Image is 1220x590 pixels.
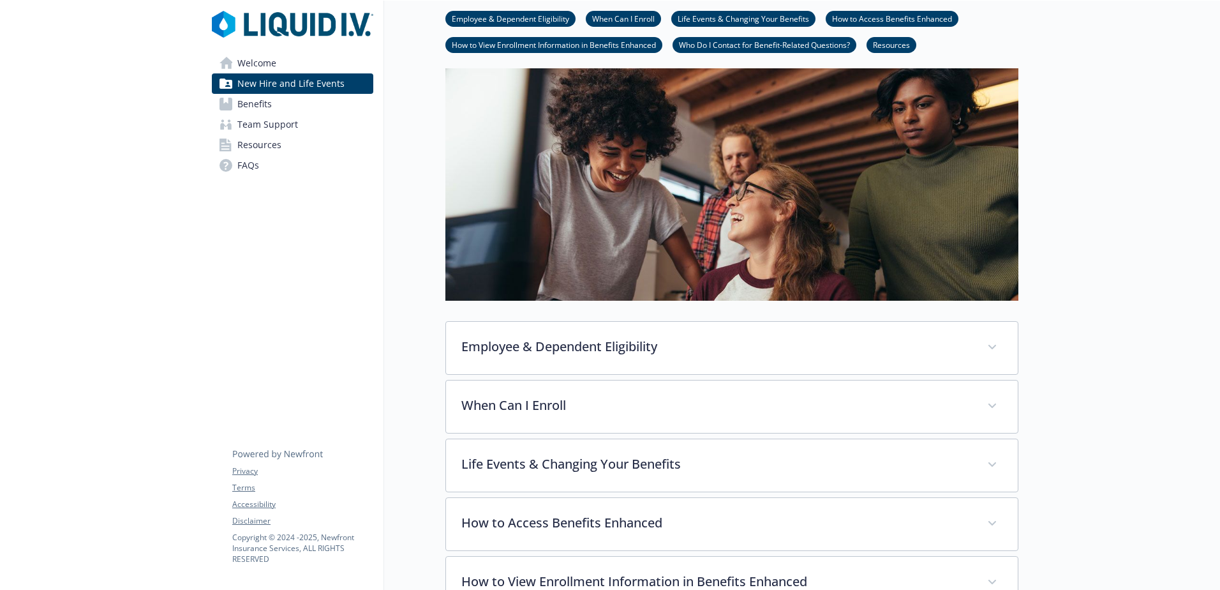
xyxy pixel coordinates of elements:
[237,114,298,135] span: Team Support
[212,53,373,73] a: Welcome
[461,337,972,356] p: Employee & Dependent Eligibility
[237,155,259,176] span: FAQs
[445,12,576,24] a: Employee & Dependent Eligibility
[461,396,972,415] p: When Can I Enroll
[237,53,276,73] span: Welcome
[445,68,1018,301] img: new hire page banner
[446,381,1018,433] div: When Can I Enroll
[446,322,1018,374] div: Employee & Dependent Eligibility
[446,439,1018,492] div: Life Events & Changing Your Benefits
[461,455,972,474] p: Life Events & Changing Your Benefits
[445,38,662,50] a: How to View Enrollment Information in Benefits Enhanced
[867,38,916,50] a: Resources
[232,515,373,527] a: Disclaimer
[232,465,373,477] a: Privacy
[232,482,373,494] a: Terms
[673,38,856,50] a: Who Do I Contact for Benefit-Related Questions?
[237,94,272,114] span: Benefits
[212,114,373,135] a: Team Support
[671,12,815,24] a: Life Events & Changing Your Benefits
[237,73,345,94] span: New Hire and Life Events
[461,513,972,533] p: How to Access Benefits Enhanced
[212,73,373,94] a: New Hire and Life Events
[446,498,1018,550] div: How to Access Benefits Enhanced
[237,135,281,155] span: Resources
[212,94,373,114] a: Benefits
[212,135,373,155] a: Resources
[232,499,373,510] a: Accessibility
[826,12,958,24] a: How to Access Benefits Enhanced
[232,532,373,564] p: Copyright © 2024 - 2025 , Newfront Insurance Services, ALL RIGHTS RESERVED
[212,155,373,176] a: FAQs
[586,12,661,24] a: When Can I Enroll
